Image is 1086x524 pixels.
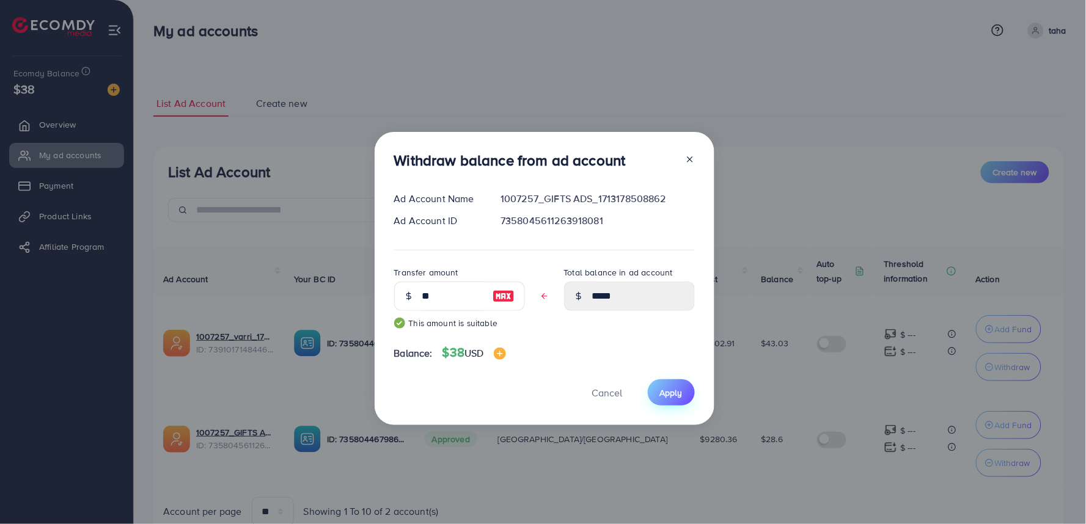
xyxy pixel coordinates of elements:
[564,266,673,278] label: Total balance in ad account
[1034,469,1077,515] iframe: Chat
[592,386,623,399] span: Cancel
[384,214,491,228] div: Ad Account ID
[394,266,458,278] label: Transfer amount
[648,379,695,406] button: Apply
[394,317,525,329] small: This amount is suitable
[384,192,491,206] div: Ad Account Name
[394,346,433,360] span: Balance:
[394,318,405,329] img: guide
[660,387,683,399] span: Apply
[493,289,515,304] img: image
[464,346,483,360] span: USD
[394,151,626,169] h3: Withdraw balance from ad account
[491,214,704,228] div: 7358045611263918081
[442,345,506,360] h4: $38
[494,348,506,360] img: image
[491,192,704,206] div: 1007257_GIFTS ADS_1713178508862
[577,379,638,406] button: Cancel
